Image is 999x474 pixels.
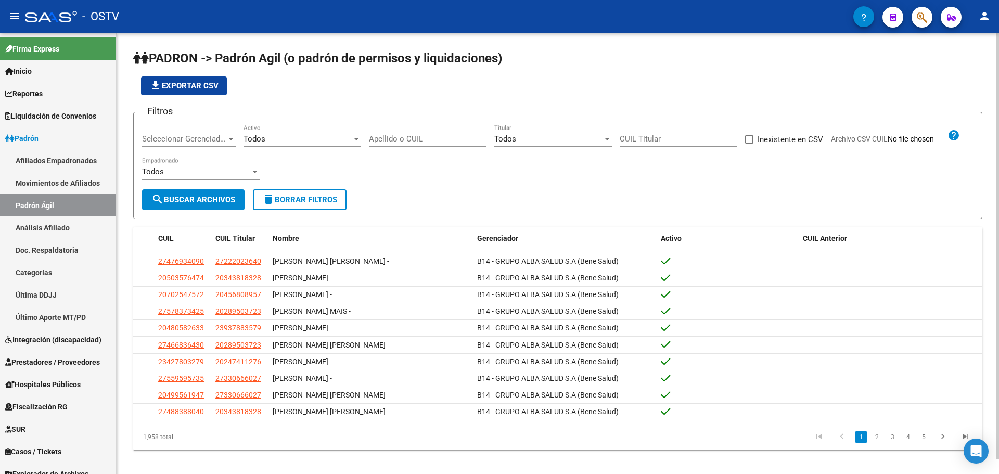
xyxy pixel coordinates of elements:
[82,5,119,28] span: - OSTV
[158,357,204,366] span: 23427803279
[211,227,268,250] datatable-header-cell: CUIL Titular
[902,431,914,443] a: 4
[477,357,619,366] span: B14 - GRUPO ALBA SALUD S.A (Bene Salud)
[5,88,43,99] span: Reportes
[215,257,261,265] span: 27222023640
[494,134,516,144] span: Todos
[158,274,204,282] span: 20503576474
[253,189,347,210] button: Borrar Filtros
[870,431,883,443] a: 2
[853,428,869,446] li: page 1
[473,227,657,250] datatable-header-cell: Gerenciador
[8,10,21,22] mat-icon: menu
[273,341,389,349] span: [PERSON_NAME] [PERSON_NAME] -
[886,431,899,443] a: 3
[956,431,976,443] a: go to last page
[215,357,261,366] span: 20247411276
[5,133,39,144] span: Padrón
[149,81,219,91] span: Exportar CSV
[158,341,204,349] span: 27466836430
[158,290,204,299] span: 20702547572
[978,10,991,22] mat-icon: person
[158,307,204,315] span: 27578373425
[215,307,261,315] span: 20289503723
[477,341,619,349] span: B14 - GRUPO ALBA SALUD S.A (Bene Salud)
[5,66,32,77] span: Inicio
[885,428,900,446] li: page 3
[803,234,847,242] span: CUIL Anterior
[273,391,389,399] span: [PERSON_NAME] [PERSON_NAME] -
[758,133,823,146] span: Inexistente en CSV
[133,424,301,450] div: 1,958 total
[5,379,81,390] span: Hospitales Públicos
[809,431,829,443] a: go to first page
[215,234,255,242] span: CUIL Titular
[215,274,261,282] span: 20343818328
[149,79,162,92] mat-icon: file_download
[158,391,204,399] span: 20499561947
[268,227,473,250] datatable-header-cell: Nombre
[5,43,59,55] span: Firma Express
[5,356,100,368] span: Prestadores / Proveedores
[900,428,916,446] li: page 4
[158,324,204,332] span: 20480582633
[888,135,947,144] input: Archivo CSV CUIL
[477,274,619,282] span: B14 - GRUPO ALBA SALUD S.A (Bene Salud)
[151,195,235,204] span: Buscar Archivos
[273,407,389,416] span: [PERSON_NAME] [PERSON_NAME] -
[133,51,502,66] span: PADRON -> Padrón Agil (o padrón de permisos y liquidaciones)
[142,104,178,119] h3: Filtros
[831,135,888,143] span: Archivo CSV CUIL
[158,234,174,242] span: CUIL
[215,324,261,332] span: 23937883579
[855,431,867,443] a: 1
[215,341,261,349] span: 20289503723
[273,234,299,242] span: Nombre
[477,290,619,299] span: B14 - GRUPO ALBA SALUD S.A (Bene Salud)
[273,357,332,366] span: [PERSON_NAME] -
[158,374,204,382] span: 27559595735
[244,134,265,144] span: Todos
[477,307,619,315] span: B14 - GRUPO ALBA SALUD S.A (Bene Salud)
[273,324,332,332] span: [PERSON_NAME] -
[964,439,989,464] div: Open Intercom Messenger
[142,189,245,210] button: Buscar Archivos
[5,110,96,122] span: Liquidación de Convenios
[916,428,931,446] li: page 5
[154,227,211,250] datatable-header-cell: CUIL
[477,407,619,416] span: B14 - GRUPO ALBA SALUD S.A (Bene Salud)
[477,324,619,332] span: B14 - GRUPO ALBA SALUD S.A (Bene Salud)
[215,391,261,399] span: 27330666027
[158,257,204,265] span: 27476934090
[477,391,619,399] span: B14 - GRUPO ALBA SALUD S.A (Bene Salud)
[661,234,682,242] span: Activo
[933,431,953,443] a: go to next page
[5,401,68,413] span: Fiscalización RG
[869,428,885,446] li: page 2
[273,374,332,382] span: [PERSON_NAME] -
[141,76,227,95] button: Exportar CSV
[215,374,261,382] span: 27330666027
[273,274,332,282] span: [PERSON_NAME] -
[477,257,619,265] span: B14 - GRUPO ALBA SALUD S.A (Bene Salud)
[142,134,226,144] span: Seleccionar Gerenciador
[657,227,799,250] datatable-header-cell: Activo
[273,307,351,315] span: [PERSON_NAME] MAIS -
[5,424,25,435] span: SUR
[832,431,852,443] a: go to previous page
[262,193,275,206] mat-icon: delete
[917,431,930,443] a: 5
[799,227,982,250] datatable-header-cell: CUIL Anterior
[142,167,164,176] span: Todos
[5,446,61,457] span: Casos / Tickets
[151,193,164,206] mat-icon: search
[273,257,389,265] span: [PERSON_NAME] [PERSON_NAME] -
[215,407,261,416] span: 20343818328
[5,334,101,345] span: Integración (discapacidad)
[215,290,261,299] span: 20456808957
[477,374,619,382] span: B14 - GRUPO ALBA SALUD S.A (Bene Salud)
[947,129,960,142] mat-icon: help
[273,290,332,299] span: [PERSON_NAME] -
[477,234,518,242] span: Gerenciador
[262,195,337,204] span: Borrar Filtros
